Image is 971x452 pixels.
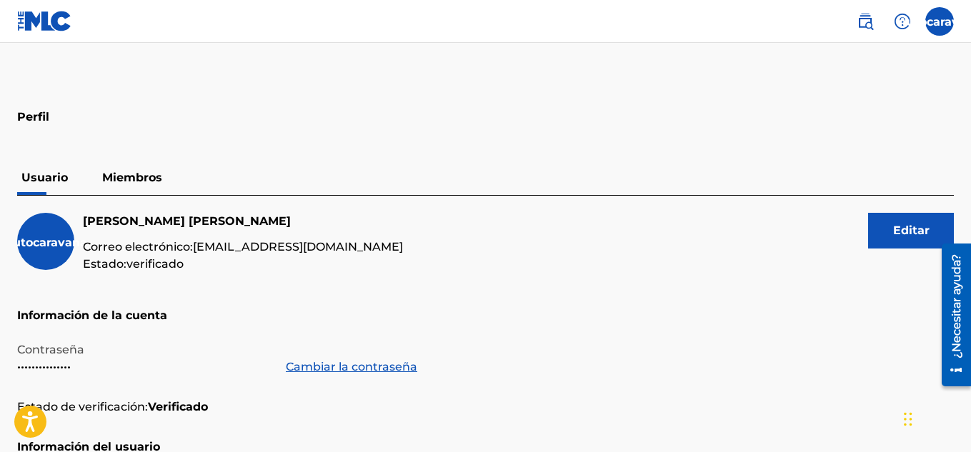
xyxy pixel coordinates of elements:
[17,343,84,356] font: Contraseña
[857,13,874,30] img: buscar
[4,236,87,249] font: Autocaravana
[193,240,403,253] font: [EMAIL_ADDRESS][DOMAIN_NAME]
[17,360,71,373] font: •••••••••••••••
[894,13,911,30] img: ayuda
[83,240,193,253] font: Correo electrónico:
[17,400,148,413] font: Estado de verificación:
[148,400,208,413] font: Verificado
[900,383,971,452] iframe: Widget de chat
[286,358,417,376] a: Cambiar la contraseña
[83,257,126,271] font: Estado:
[83,214,185,228] font: [PERSON_NAME]
[126,257,184,271] font: verificado
[931,238,971,392] iframe: Centro de recursos
[286,360,417,373] font: Cambiar la contraseña
[189,214,291,228] font: [PERSON_NAME]
[893,224,930,237] font: Editar
[888,7,917,36] div: Ayuda
[21,171,68,184] font: Usuario
[925,7,954,36] div: Menú de usuario
[102,171,162,184] font: Miembros
[17,308,167,322] font: Información de la cuenta
[83,213,403,230] h5: RAFAEL MANUEL VILORIA CAICEDO
[904,398,912,441] div: Arrastrar
[868,213,954,248] button: Editar
[851,7,880,36] a: Búsqueda pública
[17,110,49,124] font: Perfil
[17,11,72,31] img: Logotipo del MLC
